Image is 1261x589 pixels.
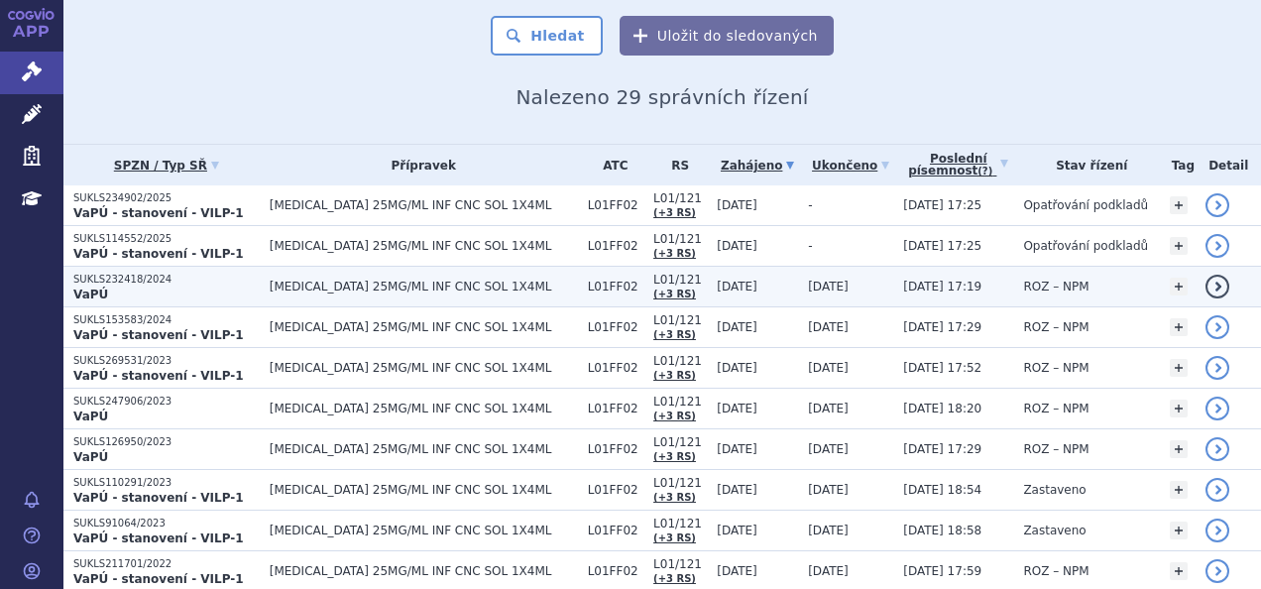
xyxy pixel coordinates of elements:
span: L01FF02 [588,361,643,375]
span: L01FF02 [588,483,643,497]
p: SUKLS211701/2022 [73,557,260,571]
strong: VaPÚ - stanovení - VILP-1 [73,206,244,220]
span: [DATE] 17:25 [903,239,981,253]
th: Tag [1160,145,1196,185]
span: ROZ – NPM [1023,320,1089,334]
span: [MEDICAL_DATA] 25MG/ML INF CNC SOL 1X4ML [270,239,578,253]
span: L01/121 [653,557,707,571]
span: ROZ – NPM [1023,361,1089,375]
p: SUKLS114552/2025 [73,232,260,246]
a: detail [1205,356,1229,380]
span: [DATE] 17:59 [903,564,981,578]
span: L01FF02 [588,564,643,578]
a: (+3 RS) [653,207,696,218]
a: detail [1205,559,1229,583]
a: (+3 RS) [653,451,696,462]
span: L01/121 [653,313,707,327]
span: [DATE] 17:25 [903,198,981,212]
span: [DATE] [717,483,757,497]
span: [DATE] [717,239,757,253]
strong: VaPÚ - stanovení - VILP-1 [73,531,244,545]
span: Nalezeno 29 správních řízení [516,85,808,109]
strong: VaPÚ - stanovení - VILP-1 [73,369,244,383]
a: detail [1205,478,1229,502]
span: ROZ – NPM [1023,402,1089,415]
a: + [1170,522,1188,539]
a: detail [1205,193,1229,217]
a: SPZN / Typ SŘ [73,152,260,179]
span: [DATE] [717,198,757,212]
strong: VaPÚ - stanovení - VILP-1 [73,247,244,261]
th: Stav řízení [1013,145,1160,185]
span: L01FF02 [588,524,643,537]
span: [DATE] 17:52 [903,361,981,375]
strong: VaPÚ [73,410,108,423]
span: [DATE] [717,402,757,415]
span: Opatřování podkladů [1023,198,1148,212]
span: [MEDICAL_DATA] 25MG/ML INF CNC SOL 1X4ML [270,483,578,497]
span: L01FF02 [588,239,643,253]
span: L01FF02 [588,198,643,212]
a: detail [1205,397,1229,420]
strong: VaPÚ [73,288,108,301]
span: [MEDICAL_DATA] 25MG/ML INF CNC SOL 1X4ML [270,564,578,578]
p: SUKLS153583/2024 [73,313,260,327]
span: L01/121 [653,435,707,449]
span: Zastaveno [1023,524,1086,537]
th: Detail [1196,145,1261,185]
span: - [808,239,812,253]
span: [DATE] [808,564,849,578]
a: Zahájeno [717,152,798,179]
span: L01/121 [653,191,707,205]
button: Uložit do sledovaných [620,16,834,56]
span: ROZ – NPM [1023,442,1089,456]
p: SUKLS247906/2023 [73,395,260,409]
a: + [1170,318,1188,336]
span: [MEDICAL_DATA] 25MG/ML INF CNC SOL 1X4ML [270,361,578,375]
span: L01/121 [653,354,707,368]
th: Přípravek [260,145,578,185]
strong: VaPÚ - stanovení - VILP-1 [73,572,244,586]
span: [MEDICAL_DATA] 25MG/ML INF CNC SOL 1X4ML [270,198,578,212]
a: + [1170,359,1188,377]
span: L01FF02 [588,402,643,415]
th: RS [643,145,707,185]
span: [DATE] 17:29 [903,320,981,334]
span: [DATE] [808,483,849,497]
span: [DATE] [717,361,757,375]
span: [MEDICAL_DATA] 25MG/ML INF CNC SOL 1X4ML [270,402,578,415]
span: L01/121 [653,476,707,490]
a: + [1170,481,1188,499]
span: [DATE] [808,524,849,537]
span: L01FF02 [588,280,643,294]
span: [DATE] [717,280,757,294]
span: - [808,198,812,212]
span: [DATE] [717,564,757,578]
span: [MEDICAL_DATA] 25MG/ML INF CNC SOL 1X4ML [270,442,578,456]
span: [DATE] [808,361,849,375]
a: + [1170,440,1188,458]
abbr: (?) [977,166,992,177]
span: Zastaveno [1023,483,1086,497]
span: [DATE] 17:29 [903,442,981,456]
span: [DATE] [808,280,849,294]
a: detail [1205,315,1229,339]
span: [DATE] 17:19 [903,280,981,294]
span: [DATE] 18:54 [903,483,981,497]
span: L01FF02 [588,442,643,456]
span: [DATE] 18:20 [903,402,981,415]
a: (+3 RS) [653,532,696,543]
span: [DATE] [808,442,849,456]
a: (+3 RS) [653,289,696,299]
p: SUKLS232418/2024 [73,273,260,287]
strong: VaPÚ [73,450,108,464]
span: [MEDICAL_DATA] 25MG/ML INF CNC SOL 1X4ML [270,320,578,334]
button: Hledat [491,16,603,56]
span: L01/121 [653,232,707,246]
a: + [1170,400,1188,417]
a: (+3 RS) [653,248,696,259]
span: L01/121 [653,395,707,409]
a: (+3 RS) [653,411,696,421]
span: [DATE] [808,320,849,334]
span: [DATE] [808,402,849,415]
